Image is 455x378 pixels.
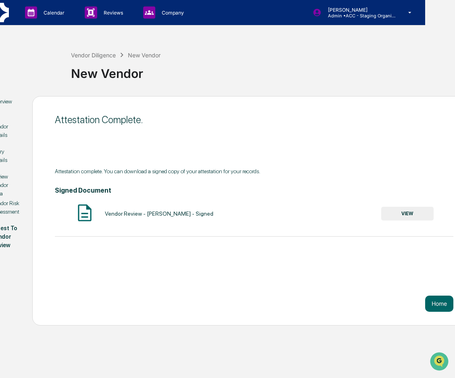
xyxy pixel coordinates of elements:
[80,137,98,143] span: Pylon
[381,207,434,220] button: VIEW
[5,99,55,113] a: 🖐️Preclearance
[321,7,397,13] p: [PERSON_NAME]
[105,210,213,217] div: Vendor Review - [PERSON_NAME] - Signed
[55,114,453,126] div: Attestation Complete.
[75,203,95,223] img: Document Icon
[55,168,453,174] div: Attestation complete. You can download a signed copy of your attestation for your records.
[425,296,453,312] button: Home
[321,13,397,19] p: Admin • ACC - Staging Organization
[137,64,147,74] button: Start new chat
[429,351,451,373] iframe: Open customer support
[8,62,23,76] img: 1746055101610-c473b297-6a78-478c-a979-82029cc54cd1
[71,60,421,81] div: New Vendor
[55,187,453,194] h4: Signed Document
[58,103,65,109] div: 🗄️
[8,17,147,30] p: How can we help?
[155,10,188,16] p: Company
[5,114,54,128] a: 🔎Data Lookup
[55,99,103,113] a: 🗄️Attestations
[57,136,98,143] a: Powered byPylon
[27,70,102,76] div: We're available if you need us!
[16,117,51,125] span: Data Lookup
[37,10,69,16] p: Calendar
[67,102,100,110] span: Attestations
[71,52,116,59] div: Vendor Diligence
[128,52,161,59] div: New Vendor
[8,118,15,124] div: 🔎
[16,102,52,110] span: Preclearance
[27,62,132,70] div: Start new chat
[97,10,127,16] p: Reviews
[8,103,15,109] div: 🖐️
